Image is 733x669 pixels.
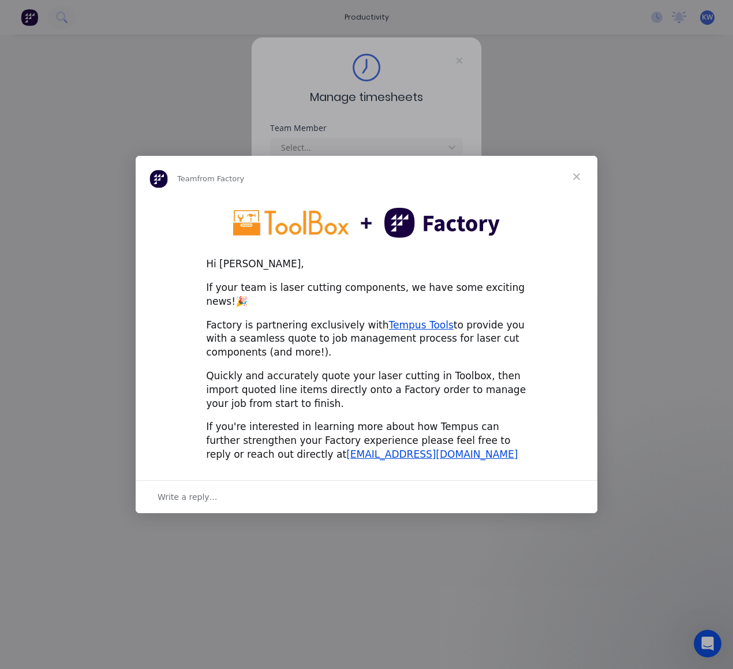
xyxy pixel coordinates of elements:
a: Tempus Tools [389,319,454,331]
span: from Factory [197,174,244,183]
span: Write a reply… [158,489,218,504]
div: Open conversation and reply [136,480,597,513]
div: Hi [PERSON_NAME], [206,257,527,271]
div: If your team is laser cutting components, we have some exciting news!🎉 [206,281,527,309]
div: Factory is partnering exclusively with to provide you with a seamless quote to job management pro... [206,319,527,360]
a: [EMAIL_ADDRESS][DOMAIN_NAME] [346,449,518,460]
img: Profile image for Team [149,170,168,188]
div: If you're interested in learning more about how Tempus can further strengthen your Factory experi... [206,420,527,461]
div: Quickly and accurately quote your laser cutting in Toolbox, then import quoted line items directl... [206,369,527,410]
span: Team [177,174,197,183]
span: Close [556,156,597,197]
